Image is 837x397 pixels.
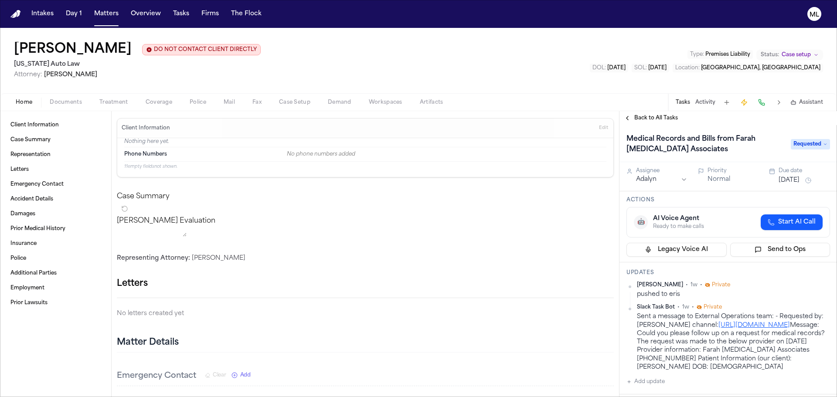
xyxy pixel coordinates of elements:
button: Tasks [676,99,690,106]
a: Client Information [7,118,104,132]
button: Create Immediate Task [738,96,750,109]
button: Intakes [28,6,57,22]
span: Status: [761,51,779,58]
span: Coverage [146,99,172,106]
span: Location : [675,65,700,71]
div: pushed to eris [637,290,830,299]
span: Back to All Tasks [634,115,678,122]
span: Premises Liability [705,52,750,57]
button: Matters [91,6,122,22]
span: [DATE] [648,65,667,71]
a: Additional Parties [7,266,104,280]
a: Damages [7,207,104,221]
button: Activity [695,99,715,106]
button: Snooze task [803,175,813,186]
h2: Matter Details [117,336,179,349]
span: Edit [599,125,608,131]
span: [PERSON_NAME] [44,71,97,78]
button: Add update [626,377,665,387]
h2: [US_STATE] Auto Law [14,59,261,70]
a: Police [7,251,104,265]
div: AI Voice Agent [653,214,704,223]
span: Artifacts [420,99,443,106]
span: Assistant [799,99,823,106]
h2: Case Summary [117,191,614,202]
p: [PERSON_NAME] Evaluation [117,216,614,226]
span: Workspaces [369,99,402,106]
span: Private [704,304,722,311]
span: Private [712,282,730,288]
a: Insurance [7,237,104,251]
span: Type : [690,52,704,57]
div: Priority [708,167,759,174]
span: DO NOT CONTACT CLIENT DIRECTLY [154,46,257,53]
a: Prior Medical History [7,222,104,236]
span: Requested [791,139,830,149]
a: Accident Details [7,192,104,206]
span: Treatment [99,99,128,106]
a: Case Summary [7,133,104,147]
span: Mail [224,99,235,106]
span: [PERSON_NAME] [637,282,683,288]
span: Slack Task Bot [637,304,675,311]
span: Add [240,372,251,379]
h1: Letters [117,277,148,291]
h3: Actions [626,197,830,204]
span: 1w [682,304,689,311]
button: Edit matter name [14,42,132,58]
h3: Updates [626,269,830,276]
button: Edit DOL: 2024-12-29 [590,64,628,72]
img: Finch Logo [10,10,21,18]
button: [DATE] [779,176,800,185]
button: Send to Ops [730,243,830,257]
h1: [PERSON_NAME] [14,42,132,58]
button: Start AI Call [761,214,823,230]
button: Make a Call [755,96,768,109]
span: Clear [213,372,226,379]
span: SOL : [634,65,647,71]
a: Prior Lawsuits [7,296,104,310]
button: Edit SOL: 2027-12-29 [632,64,669,72]
span: Fax [252,99,262,106]
a: Home [10,10,21,18]
span: Attorney: [14,71,42,78]
button: Add Task [721,96,733,109]
button: Back to All Tasks [619,115,682,122]
span: Start AI Call [778,218,816,227]
span: Phone Numbers [124,151,167,158]
button: Edit client contact restriction [142,44,261,55]
p: Nothing here yet. [124,138,606,147]
button: Firms [198,6,222,22]
div: No phone numbers added [287,151,606,158]
p: No letters created yet [117,309,614,319]
div: Ready to make calls [653,223,704,230]
button: Edit [596,121,611,135]
span: Demand [328,99,351,106]
button: Edit Location: Flat Rock, MI [673,64,823,72]
button: Overview [127,6,164,22]
h1: Medical Records and Bills from Farah [MEDICAL_DATA] Associates [623,132,786,156]
span: • [677,304,680,311]
button: Assistant [790,99,823,106]
div: Assignee [636,167,687,174]
span: • [700,282,702,288]
span: DOL : [592,65,606,71]
span: [DATE] [607,65,626,71]
button: Edit Type: Premises Liability [687,50,753,59]
button: Clear Emergency Contact [205,372,226,379]
button: Add New [231,372,251,379]
a: Emergency Contact [7,177,104,191]
button: Tasks [170,6,193,22]
span: Police [190,99,206,106]
a: Representation [7,148,104,162]
button: Change status from Case setup [756,50,823,60]
h3: Emergency Contact [117,370,196,382]
button: The Flock [228,6,265,22]
a: Day 1 [62,6,85,22]
span: • [692,304,694,311]
span: • [686,282,688,288]
span: 🤖 [637,218,645,227]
